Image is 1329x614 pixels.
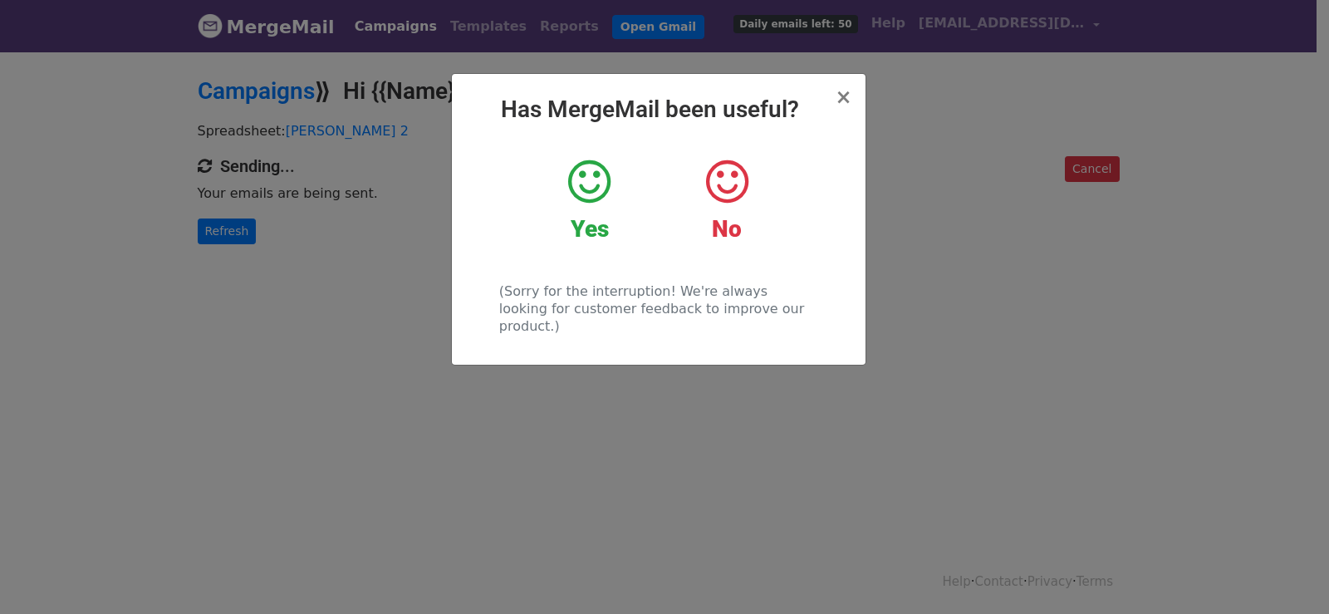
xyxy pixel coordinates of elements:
[670,157,782,243] a: No
[835,86,851,109] span: ×
[499,282,817,335] p: (Sorry for the interruption! We're always looking for customer feedback to improve our product.)
[533,157,645,243] a: Yes
[571,215,609,243] strong: Yes
[712,215,742,243] strong: No
[465,96,852,124] h2: Has MergeMail been useful?
[835,87,851,107] button: Close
